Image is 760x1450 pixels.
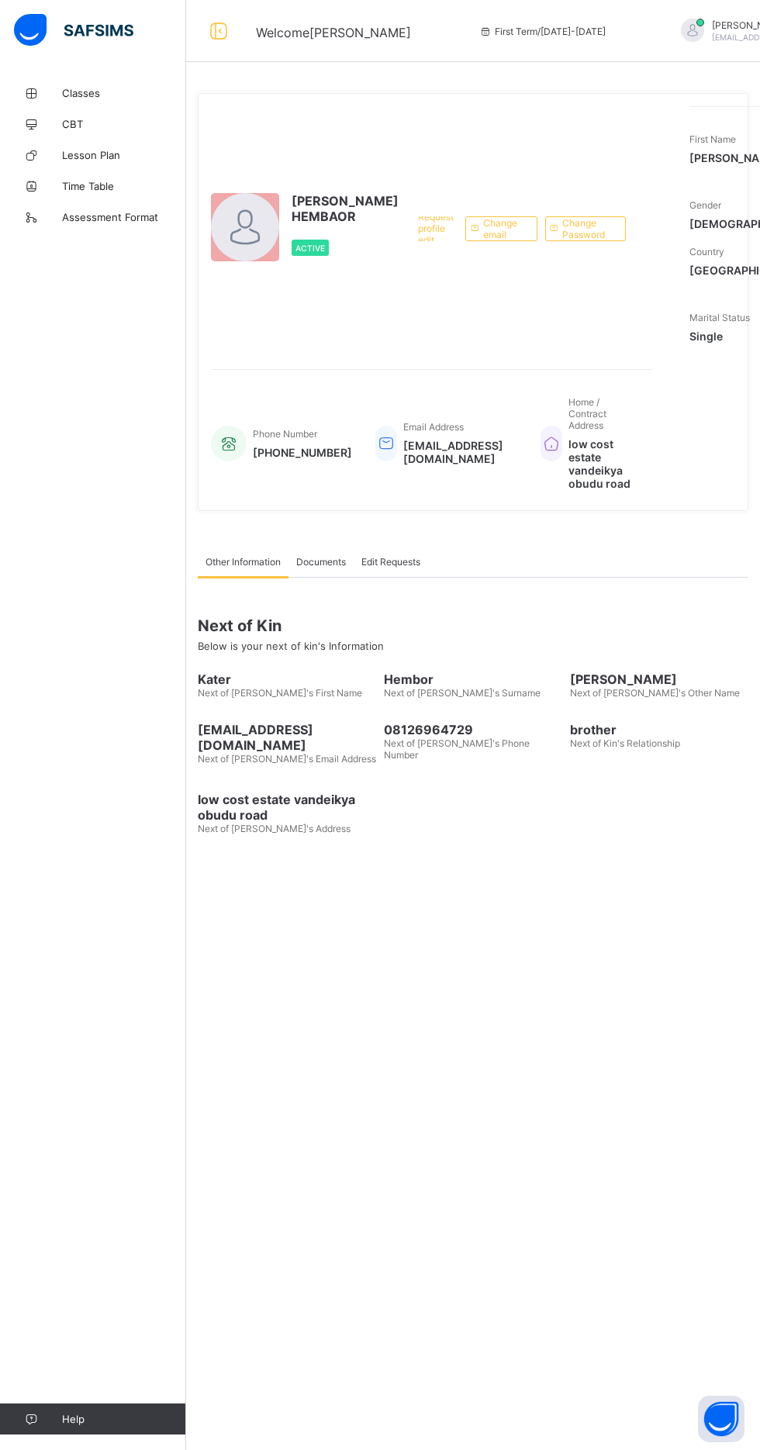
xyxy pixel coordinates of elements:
span: Phone Number [253,428,317,440]
span: Below is your next of kin's Information [198,640,384,652]
span: Email Address [403,421,464,433]
span: Edit Requests [361,556,420,568]
span: Change email [483,217,525,240]
span: Welcome [PERSON_NAME] [256,25,411,40]
span: Gender [689,199,721,211]
span: Next of Kin [198,616,748,635]
span: low cost estate vandeikya obudu road [568,437,637,490]
span: Next of [PERSON_NAME]'s First Name [198,687,362,699]
span: Home / Contract Address [568,396,606,431]
span: Next of Kin's Relationship [570,737,680,749]
span: Lesson Plan [62,149,186,161]
span: Assessment Format [62,211,186,223]
span: low cost estate vandeikya obudu road [198,792,376,823]
span: Next of [PERSON_NAME]'s Other Name [570,687,740,699]
span: [PHONE_NUMBER] [253,446,352,459]
span: Country [689,246,724,257]
span: Change Password [562,217,613,240]
span: Time Table [62,180,186,192]
span: Next of [PERSON_NAME]'s Address [198,823,351,834]
span: [EMAIL_ADDRESS][DOMAIN_NAME] [198,722,376,753]
span: Next of [PERSON_NAME]'s Surname [384,687,541,699]
span: [PERSON_NAME] [570,671,748,687]
span: [EMAIL_ADDRESS][DOMAIN_NAME] [403,439,517,465]
span: Next of [PERSON_NAME]'s Email Address [198,753,376,765]
span: Classes [62,87,186,99]
span: Active [295,243,325,253]
span: brother [570,722,748,737]
span: [PERSON_NAME] HEMBAOR [292,193,399,224]
span: Kater [198,671,376,687]
span: Request profile edit [418,211,454,246]
img: safsims [14,14,133,47]
span: CBT [62,118,186,130]
span: Hembor [384,671,562,687]
button: Open asap [698,1396,744,1442]
span: session/term information [479,26,606,37]
span: Marital Status [689,312,750,323]
span: Documents [296,556,346,568]
span: Next of [PERSON_NAME]'s Phone Number [384,737,530,761]
span: Other Information [206,556,281,568]
span: 08126964729 [384,722,562,737]
span: Help [62,1413,185,1425]
span: First Name [689,133,736,145]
